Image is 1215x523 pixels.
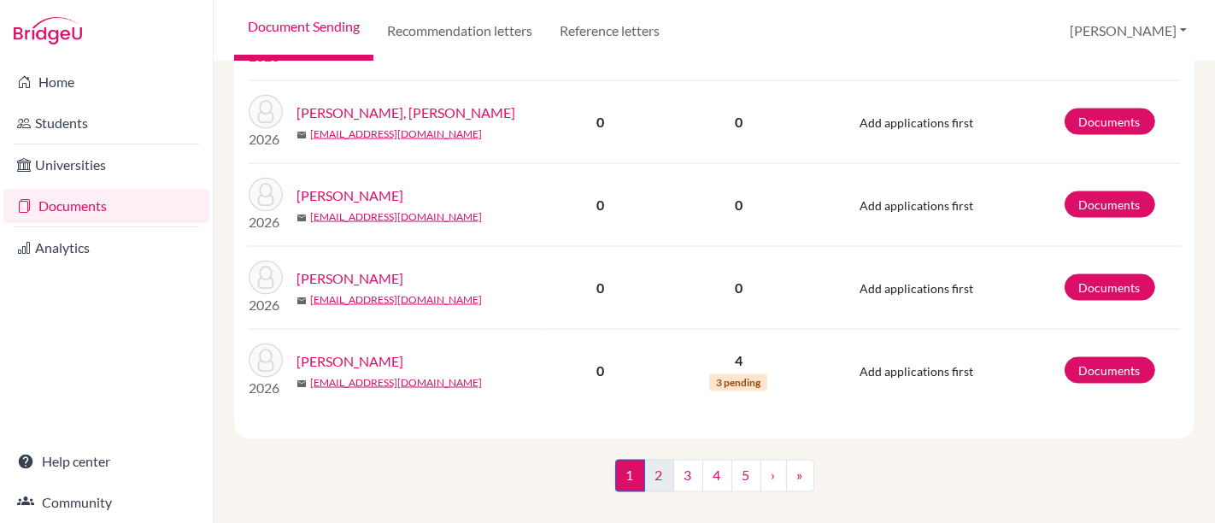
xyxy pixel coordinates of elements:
span: Add applications first [860,115,973,130]
a: Analytics [3,231,209,265]
a: Home [3,65,209,99]
span: Add applications first [860,281,973,296]
button: [PERSON_NAME] [1062,15,1194,47]
a: 4 [702,460,732,492]
p: 0 [660,112,818,132]
span: mail [296,130,307,140]
a: Documents [1065,191,1155,218]
a: Universities [3,148,209,182]
p: 2026 [249,378,283,398]
nav: ... [615,460,814,506]
a: Documents [1065,357,1155,384]
a: [EMAIL_ADDRESS][DOMAIN_NAME] [310,126,482,142]
b: 0 [596,114,604,130]
span: 1 [615,460,645,492]
img: Bridge-U [14,17,82,44]
p: 4 [660,350,818,371]
a: Documents [3,189,209,223]
a: 3 [673,460,703,492]
p: 2026 [249,129,283,150]
a: › [760,460,787,492]
a: [PERSON_NAME] [296,268,403,289]
b: 0 [596,362,604,379]
a: [EMAIL_ADDRESS][DOMAIN_NAME] [310,292,482,308]
p: 0 [660,278,818,298]
a: Students [3,106,209,140]
b: 0 [596,279,604,296]
span: Add applications first [860,364,973,379]
a: 2 [644,460,674,492]
img: Cardoso, Isabel [249,344,283,378]
span: mail [296,379,307,389]
b: 0 [596,197,604,213]
a: 5 [731,460,761,492]
img: Boyd Jr., Wesley Jovan [249,95,283,129]
a: [EMAIL_ADDRESS][DOMAIN_NAME] [310,375,482,391]
span: Add applications first [860,198,973,213]
img: Brash Reinoso, Mauricio [249,178,283,212]
a: Help center [3,444,209,479]
a: [PERSON_NAME] [296,185,403,206]
span: 3 pending [709,374,767,391]
img: Cardinale, Julia [249,261,283,295]
a: [PERSON_NAME] [296,351,403,372]
span: mail [296,296,307,306]
a: Documents [1065,109,1155,135]
p: 2026 [249,295,283,315]
a: Community [3,485,209,520]
span: mail [296,213,307,223]
a: [EMAIL_ADDRESS][DOMAIN_NAME] [310,209,482,225]
a: [PERSON_NAME], [PERSON_NAME] [296,103,515,123]
a: » [786,460,814,492]
p: 2026 [249,212,283,232]
p: 0 [660,195,818,215]
a: Documents [1065,274,1155,301]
